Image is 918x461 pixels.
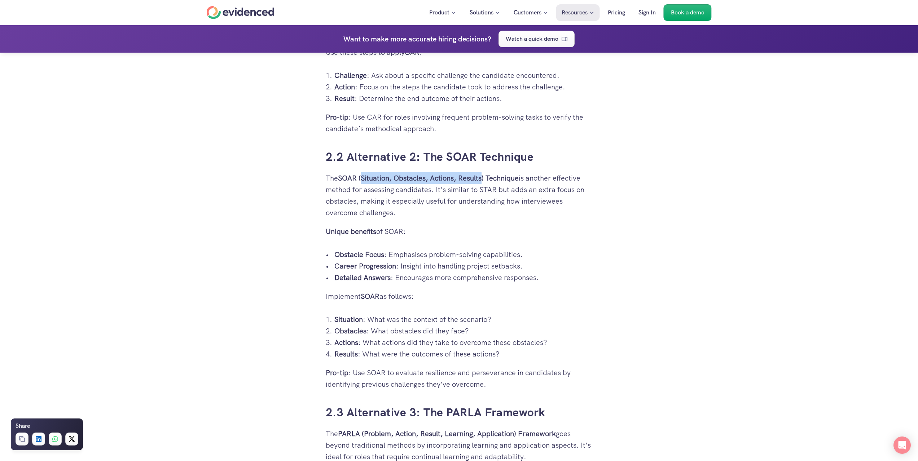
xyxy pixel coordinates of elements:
strong: SOAR [361,292,379,301]
p: : Insight into handling project setbacks. [334,260,593,272]
strong: Pro-tip [326,368,348,377]
p: : What obstacles did they face? [334,325,593,337]
strong: Results [334,349,358,359]
p: : Ask about a specific challenge the candidate encountered. [334,70,593,81]
a: Book a demo [664,4,712,21]
a: 2.2 Alternative 2: The SOAR Technique [326,149,534,164]
p: Product [429,8,449,17]
p: Pricing [608,8,625,17]
strong: Result [334,94,355,103]
strong: Pro-tip [326,112,348,122]
p: Solutions [470,8,493,17]
div: Open Intercom Messenger [893,436,911,454]
p: : Use SOAR to evaluate resilience and perseverance in candidates by identifying previous challeng... [326,367,593,390]
p: : Encourages more comprehensive responses. [334,272,593,283]
p: : Emphasises problem-solving capabilities. [334,249,593,260]
a: Sign In [633,4,661,21]
a: 2.3 Alternative 3: The PARLA Framework [326,405,545,420]
h4: Want to make more accurate hiring decisions? [343,33,491,45]
p: : What actions did they take to overcome these obstacles? [334,337,593,348]
a: Pricing [602,4,631,21]
strong: Actions [334,338,358,347]
a: Home [207,6,274,19]
h6: Share [16,421,30,431]
p: Implement as follows: [326,291,593,302]
p: Resources [562,8,588,17]
p: : Focus on the steps the candidate took to address the challenge. [334,81,593,93]
p: Watch a quick demo [506,34,558,44]
p: : What were the outcomes of these actions? [334,348,593,360]
strong: Challenge [334,71,367,80]
strong: Obstacle Focus [334,250,384,259]
p: The is another effective method for assessing candidates. It’s similar to STAR but adds an extra ... [326,172,593,218]
p: : Determine the end outcome of their actions. [334,93,593,104]
p: Book a demo [671,8,704,17]
p: Sign In [638,8,656,17]
a: Watch a quick demo [498,31,575,47]
strong: SOAR (Situation, Obstacles, Actions, Results) Technique [338,173,519,183]
strong: Obstacles [334,326,366,336]
strong: Action [334,82,355,92]
p: Customers [514,8,541,17]
strong: Detailed Answers [334,273,391,282]
p: of SOAR: [326,226,593,237]
strong: Situation [334,315,363,324]
strong: Career Progression [334,261,396,271]
p: : What was the context of the scenario? [334,314,593,325]
strong: Unique benefits [326,227,376,236]
p: : Use CAR for roles involving frequent problem-solving tasks to verify the candidate’s methodical... [326,111,593,134]
strong: PARLA (Problem, Action, Result, Learning, Application) Framework [338,429,556,438]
